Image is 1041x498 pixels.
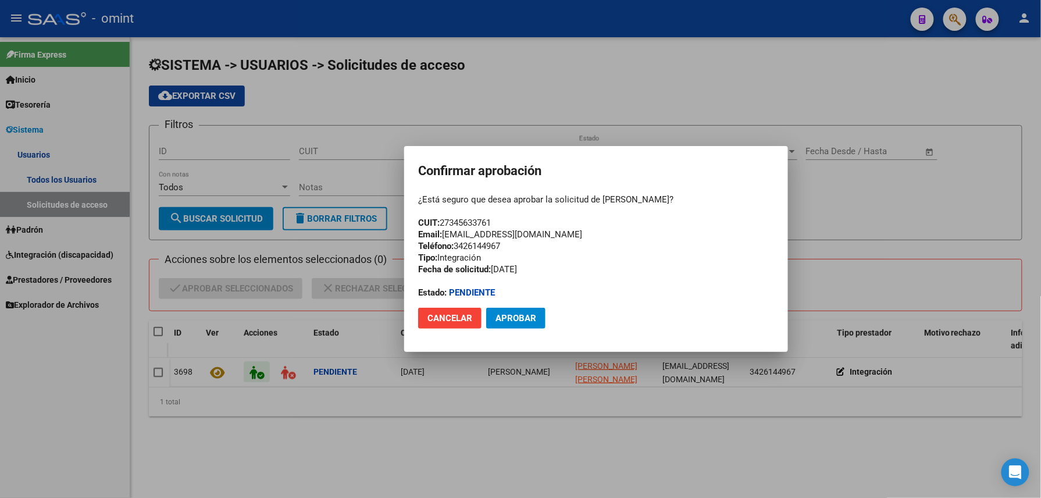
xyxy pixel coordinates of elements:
[418,252,437,263] strong: Tipo:
[418,194,774,298] div: ¿Está seguro que desea aprobar la solicitud de [PERSON_NAME]? 27345633761 [EMAIL_ADDRESS][DOMAIN_...
[418,160,774,182] h2: Confirmar aprobación
[449,287,495,298] strong: Pendiente
[418,229,442,240] strong: Email:
[427,313,472,323] span: Cancelar
[418,218,440,228] strong: CUIT:
[495,313,536,323] span: Aprobar
[418,308,482,329] button: Cancelar
[418,287,447,298] strong: Estado:
[486,308,546,329] button: Aprobar
[418,264,491,275] strong: Fecha de solicitud:
[418,241,454,251] strong: Teléfono:
[1001,458,1029,486] div: Open Intercom Messenger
